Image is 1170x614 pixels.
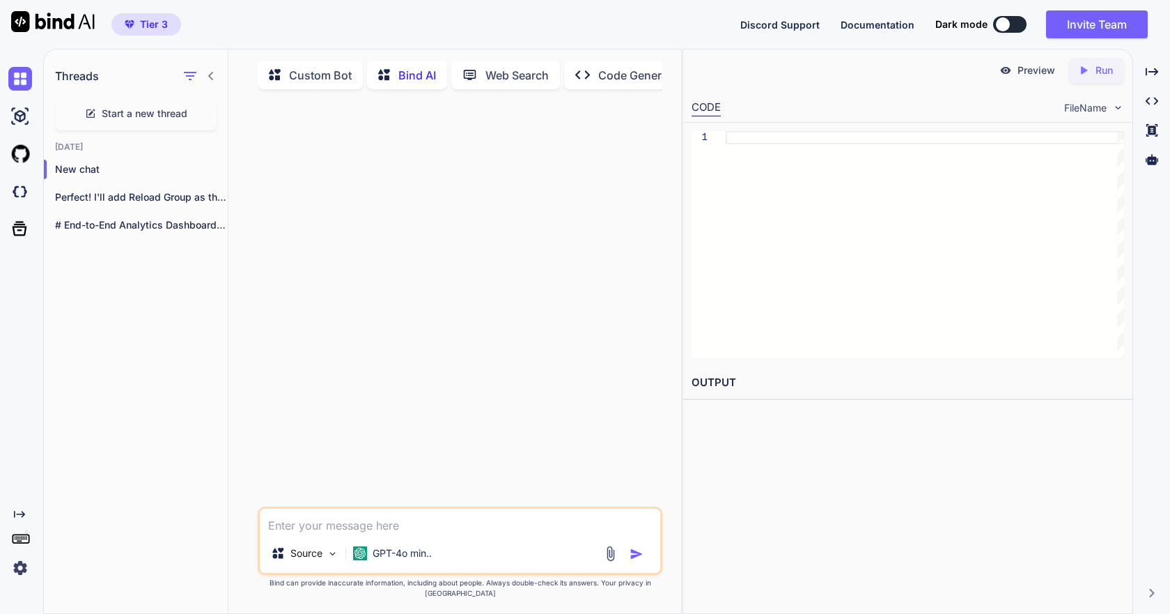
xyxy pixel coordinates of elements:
[8,105,32,128] img: ai-studio
[289,67,352,84] p: Custom Bot
[8,556,32,580] img: settings
[8,67,32,91] img: chat
[55,162,228,176] p: New chat
[111,13,181,36] button: premiumTier 3
[692,131,708,144] div: 1
[55,68,99,84] h1: Threads
[598,67,682,84] p: Code Generator
[841,19,914,31] span: Documentation
[8,142,32,166] img: githubLight
[11,11,95,32] img: Bind AI
[935,17,988,31] span: Dark mode
[102,107,187,121] span: Start a new thread
[630,547,643,561] img: icon
[44,141,228,153] h2: [DATE]
[55,190,228,204] p: Perfect! I'll add Reload Group as the...
[1112,102,1124,114] img: chevron down
[740,17,820,32] button: Discord Support
[999,64,1012,77] img: preview
[1095,63,1113,77] p: Run
[125,20,134,29] img: premium
[1046,10,1148,38] button: Invite Team
[398,67,436,84] p: Bind AI
[683,367,1132,399] h2: OUTPUT
[485,67,549,84] p: Web Search
[55,218,228,232] p: # End-to-End Analytics Dashboard Build Plan ##...
[258,578,662,599] p: Bind can provide inaccurate information, including about people. Always double-check its answers....
[740,19,820,31] span: Discord Support
[1064,101,1107,115] span: FileName
[841,17,914,32] button: Documentation
[1017,63,1055,77] p: Preview
[290,546,322,560] p: Source
[140,17,168,31] span: Tier 3
[373,546,432,560] p: GPT-4o min..
[353,546,367,560] img: GPT-4o mini
[692,100,721,116] div: CODE
[8,180,32,204] img: darkCloudIdeIcon
[327,548,338,560] img: Pick Models
[602,546,618,562] img: attachment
